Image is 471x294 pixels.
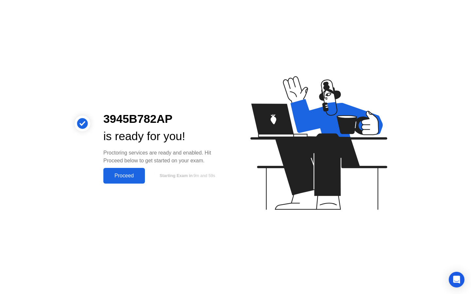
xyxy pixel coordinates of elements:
[103,149,225,165] div: Proctoring services are ready and enabled. Hit Proceed below to get started on your exam.
[449,272,464,287] div: Open Intercom Messenger
[193,173,215,178] span: 9m and 59s
[105,173,143,179] div: Proceed
[103,110,225,128] div: 3945B782AP
[103,168,145,184] button: Proceed
[103,128,225,145] div: is ready for you!
[148,170,225,182] button: Starting Exam in9m and 59s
